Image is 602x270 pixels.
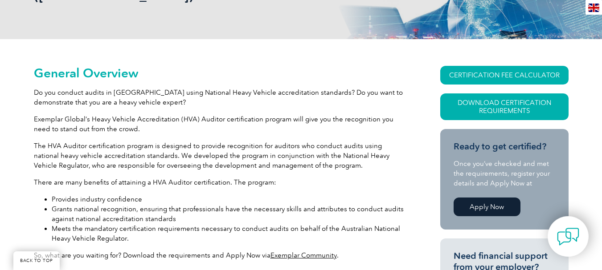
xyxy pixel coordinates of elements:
p: There are many benefits of attaining a HVA Auditor certification. The program: [34,177,408,187]
img: en [588,4,599,12]
p: So, what are you waiting for? Download the requirements and Apply Now via . [34,250,408,260]
a: CERTIFICATION FEE CALCULATOR [440,66,569,85]
p: Exemplar Global’s Heavy Vehicle Accreditation (HVA) Auditor certification program will give you t... [34,114,408,134]
a: BACK TO TOP [13,251,60,270]
li: Grants national recognition, ensuring that professionals have the necessary skills and attributes... [52,204,408,224]
a: Apply Now [454,197,520,216]
p: The HVA Auditor certification program is designed to provide recognition for auditors who conduct... [34,141,408,170]
h3: Ready to get certified? [454,141,555,152]
li: Meets the mandatory certification requirements necessary to conduct audits on behalf of the Austr... [52,224,408,243]
a: Download Certification Requirements [440,93,569,120]
p: Do you conduct audits in [GEOGRAPHIC_DATA] using National Heavy Vehicle accreditation standards? ... [34,88,408,107]
img: contact-chat.png [557,226,579,248]
h2: General Overview [34,66,408,80]
a: Exemplar Community [270,251,337,259]
li: Provides industry confidence [52,194,408,204]
p: Once you’ve checked and met the requirements, register your details and Apply Now at [454,159,555,188]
